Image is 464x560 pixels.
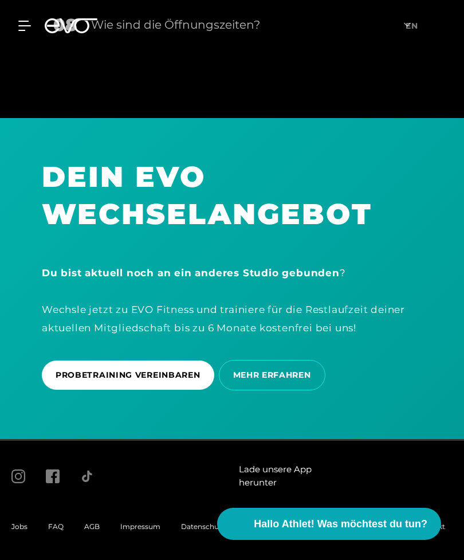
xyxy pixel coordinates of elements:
a: FAQ [48,522,64,531]
a: Datenschutz [181,522,225,531]
span: PROBETRAINING VEREINBAREN [56,369,200,381]
h1: DEIN EVO WECHSELANGEBOT [42,158,422,233]
strong: Du bist aktuell noch an ein anderes Studio gebunden [42,267,340,279]
a: evofitness app [398,468,453,484]
a: PROBETRAINING VEREINBAREN [42,352,219,398]
span: Lade unsere App herunter [239,463,315,489]
a: Impressum [120,522,160,531]
span: MEHR ERFAHREN [233,369,311,381]
a: AGB [84,522,100,531]
a: en [406,19,425,33]
span: Hallo Athlet! Was möchtest du tun? [254,516,427,532]
div: ? Wechsle jetzt zu EVO Fitness und trainiere für die Restlaufzeit deiner aktuellen Mitgliedschaft... [42,264,422,338]
a: Jobs [11,522,27,531]
span: en [406,21,418,31]
a: evofitness app [329,467,384,485]
a: MEHR ERFAHREN [219,351,330,399]
button: Hallo Athlet! Was möchtest du tun? [217,508,441,540]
